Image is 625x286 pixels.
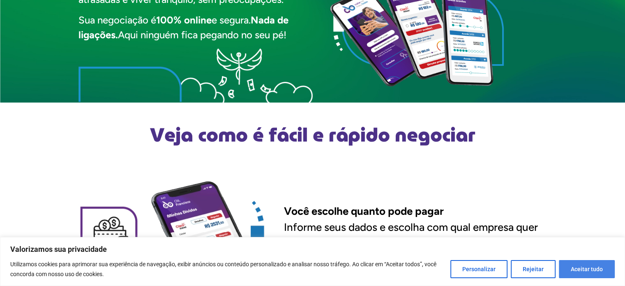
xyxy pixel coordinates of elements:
[78,13,313,42] p: Sua negociação é e segura.
[284,205,444,218] span: Você escolhe quanto pode pagar
[559,260,615,278] button: Aceitar tudo
[156,14,212,26] strong: 100% online
[10,259,444,279] p: Utilizamos cookies para aprimorar sua experiência de navegação, exibir anúncios ou conteúdo perso...
[118,29,286,41] span: Aqui ninguém fica pegando no seu pé!
[450,260,507,278] button: Personalizar
[511,260,556,278] button: Rejeitar
[284,203,547,251] p: Informe seus dados e escolha com qual empresa quer negociar.
[10,244,615,254] p: Valorizamos sua privacidade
